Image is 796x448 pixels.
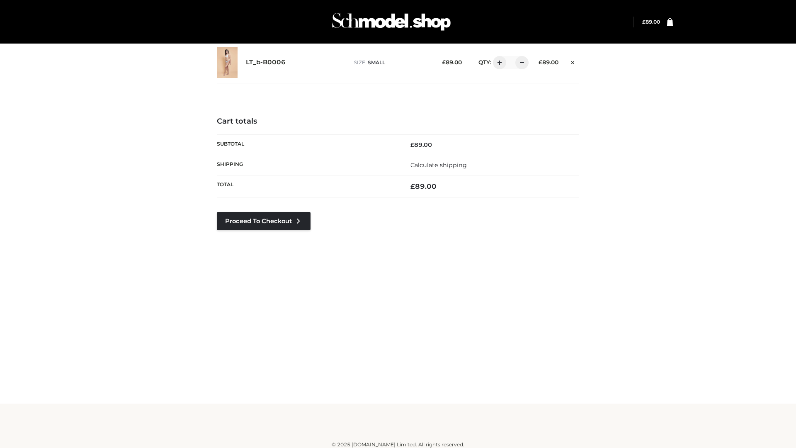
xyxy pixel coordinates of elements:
span: £ [539,59,542,66]
span: £ [642,19,646,25]
a: Proceed to Checkout [217,212,311,230]
img: LT_b-B0006 - SMALL [217,47,238,78]
a: LT_b-B0006 [246,58,286,66]
a: Remove this item [567,56,579,67]
a: £89.00 [642,19,660,25]
bdi: 89.00 [410,141,432,149]
th: Shipping [217,155,398,175]
span: £ [410,182,415,190]
span: £ [442,59,446,66]
bdi: 89.00 [539,59,558,66]
bdi: 89.00 [410,182,437,190]
bdi: 89.00 [442,59,462,66]
bdi: 89.00 [642,19,660,25]
span: £ [410,141,414,149]
th: Total [217,175,398,197]
div: QTY: [470,56,526,69]
img: Schmodel Admin 964 [329,5,454,38]
th: Subtotal [217,134,398,155]
span: SMALL [368,59,385,66]
a: Calculate shipping [410,161,467,169]
h4: Cart totals [217,117,579,126]
p: size : [354,59,429,66]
